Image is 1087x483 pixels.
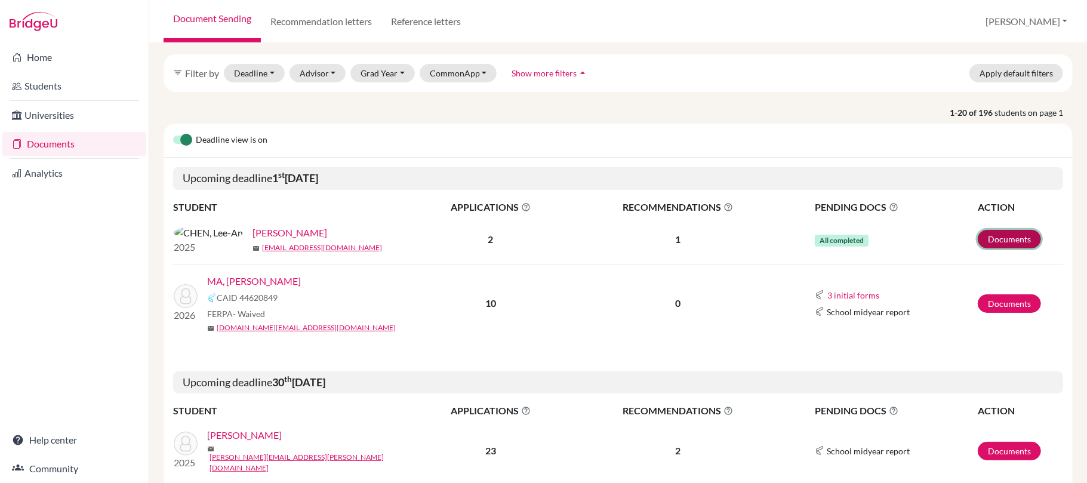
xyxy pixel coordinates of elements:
[284,374,292,384] sup: th
[827,306,910,318] span: School midyear report
[501,64,599,82] button: Show more filtersarrow_drop_up
[2,161,146,185] a: Analytics
[174,240,243,254] p: 2025
[207,445,214,453] span: mail
[210,452,420,473] a: [PERSON_NAME][EMAIL_ADDRESS][PERSON_NAME][DOMAIN_NAME]
[207,274,301,288] a: MA, [PERSON_NAME]
[570,200,786,214] span: RECOMMENDATIONS
[2,457,146,481] a: Community
[10,12,57,31] img: Bridge-U
[224,64,285,82] button: Deadline
[185,67,219,79] span: Filter by
[173,68,183,78] i: filter_list
[827,288,880,302] button: 3 initial forms
[207,307,265,320] span: FERPA
[2,428,146,452] a: Help center
[827,445,910,457] span: School midyear report
[570,232,786,247] p: 1
[994,106,1073,119] span: students on page 1
[815,446,824,456] img: Common App logo
[272,171,318,184] b: 1 [DATE]
[2,103,146,127] a: Universities
[977,199,1063,215] th: ACTION
[977,403,1063,419] th: ACTION
[485,445,496,456] b: 23
[980,10,1073,33] button: [PERSON_NAME]
[2,132,146,156] a: Documents
[207,325,214,332] span: mail
[978,294,1041,313] a: Documents
[485,297,496,309] b: 10
[2,74,146,98] a: Students
[412,404,569,418] span: APPLICATIONS
[815,235,869,247] span: All completed
[173,403,412,419] th: STUDENT
[488,233,494,245] b: 2
[207,293,217,303] img: Common App logo
[173,371,1063,394] h5: Upcoming deadline
[350,64,415,82] button: Grad Year
[420,64,497,82] button: CommonApp
[978,442,1041,460] a: Documents
[272,376,325,389] b: 30 [DATE]
[217,322,396,333] a: [DOMAIN_NAME][EMAIL_ADDRESS][DOMAIN_NAME]
[173,199,412,215] th: STUDENT
[233,309,265,319] span: - Waived
[196,133,267,147] span: Deadline view is on
[173,167,1063,190] h5: Upcoming deadline
[577,67,589,79] i: arrow_drop_up
[570,404,786,418] span: RECOMMENDATIONS
[815,307,824,316] img: Common App logo
[969,64,1063,82] button: Apply default filters
[252,245,260,252] span: mail
[217,291,278,304] span: CAID 44620849
[252,226,327,240] a: [PERSON_NAME]
[2,45,146,69] a: Home
[815,200,977,214] span: PENDING DOCS
[978,230,1041,248] a: Documents
[512,68,577,78] span: Show more filters
[174,456,198,470] p: 2025
[815,404,977,418] span: PENDING DOCS
[570,296,786,310] p: 0
[570,444,786,458] p: 2
[278,170,285,180] sup: st
[290,64,346,82] button: Advisor
[174,432,198,456] img: CHEN, Chung-Wen
[174,226,243,240] img: CHEN, Lee-An
[412,200,569,214] span: APPLICATIONS
[262,242,382,253] a: [EMAIL_ADDRESS][DOMAIN_NAME]
[207,428,282,442] a: [PERSON_NAME]
[815,290,824,300] img: Common App logo
[950,106,994,119] strong: 1-20 of 196
[174,308,198,322] p: 2026
[174,284,198,308] img: MA, Tsung-Han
